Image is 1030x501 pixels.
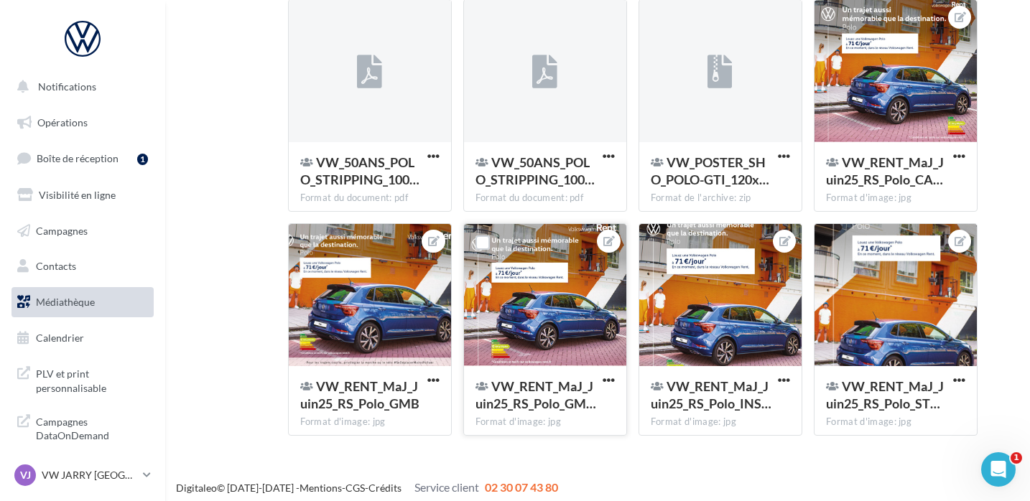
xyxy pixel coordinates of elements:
span: Visibilité en ligne [39,189,116,201]
span: Médiathèque [36,296,95,308]
button: Notifications [9,72,151,102]
div: Format de l'archive: zip [651,192,790,205]
a: CGS [345,482,365,494]
span: VW_50ANS_POLO_STRIPPING_10000X400mm_Noir_HD [475,154,595,187]
p: VW JARRY [GEOGRAPHIC_DATA] [42,468,137,482]
a: Mentions [300,482,342,494]
a: Boîte de réception1 [9,143,157,174]
span: Opérations [37,116,88,128]
a: Opérations [9,108,157,138]
span: Contacts [36,260,76,272]
span: VW_RENT_MaJ_Juin25_RS_Polo_GMB [300,378,419,411]
a: VJ VW JARRY [GEOGRAPHIC_DATA] [11,462,154,489]
a: PLV et print personnalisable [9,358,157,401]
a: Calendrier [9,323,157,353]
span: VW_POSTER_SHO_POLO-GTI_120x80_HD.pdf [651,154,769,187]
span: 02 30 07 43 80 [485,480,558,494]
a: Campagnes DataOnDemand [9,406,157,449]
div: Format d'image: jpg [475,416,615,429]
span: Calendrier [36,332,84,344]
span: VW_RENT_MaJ_Juin25_RS_Polo_CARRE [826,154,944,187]
span: Campagnes DataOnDemand [36,412,148,443]
span: VW_50ANS_POLO_STRIPPING_10000X400mm_Blc_HD [300,154,419,187]
div: Format d'image: jpg [826,192,965,205]
span: Boîte de réception [37,152,119,164]
div: Format du document: pdf [300,192,440,205]
span: VW_RENT_MaJ_Juin25_RS_Polo_INSTA [651,378,771,411]
span: PLV et print personnalisable [36,364,148,395]
span: Campagnes [36,224,88,236]
a: Digitaleo [176,482,217,494]
span: Service client [414,480,479,494]
a: Crédits [368,482,402,494]
a: Campagnes [9,216,157,246]
span: VW_RENT_MaJ_Juin25_RS_Polo_STORY [826,378,944,411]
span: 1 [1011,452,1022,464]
span: Notifications [38,80,96,93]
a: Visibilité en ligne [9,180,157,210]
div: Format d'image: jpg [826,416,965,429]
div: Format d'image: jpg [651,416,790,429]
div: 1 [137,154,148,165]
iframe: Intercom live chat [981,452,1016,487]
div: Format d'image: jpg [300,416,440,429]
span: © [DATE]-[DATE] - - - [176,482,558,494]
a: Médiathèque [9,287,157,317]
a: Contacts [9,251,157,281]
div: Format du document: pdf [475,192,615,205]
span: VW_RENT_MaJ_Juin25_RS_Polo_GMB_720x720px [475,378,596,411]
span: VJ [20,468,31,482]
